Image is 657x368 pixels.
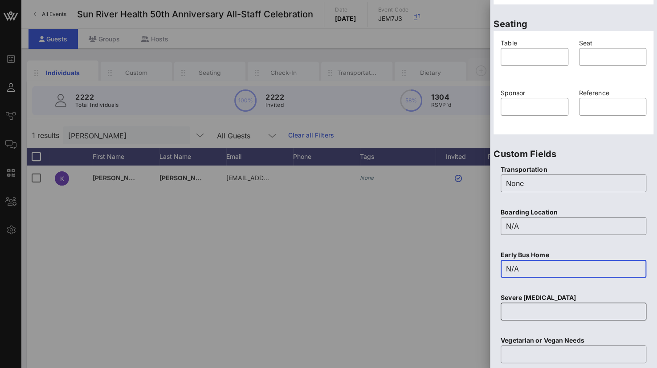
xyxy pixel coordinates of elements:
[501,207,646,217] p: Boarding Location
[494,17,653,31] p: Seating
[501,88,568,98] p: Sponsor
[579,38,647,48] p: Seat
[579,88,647,98] p: Reference
[494,147,653,161] p: Custom Fields
[501,336,646,345] p: Vegetarian or Vegan Needs
[501,250,646,260] p: Early Bus Home
[501,165,646,174] p: Transportation
[501,293,646,303] p: Severe [MEDICAL_DATA]
[501,38,568,48] p: Table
